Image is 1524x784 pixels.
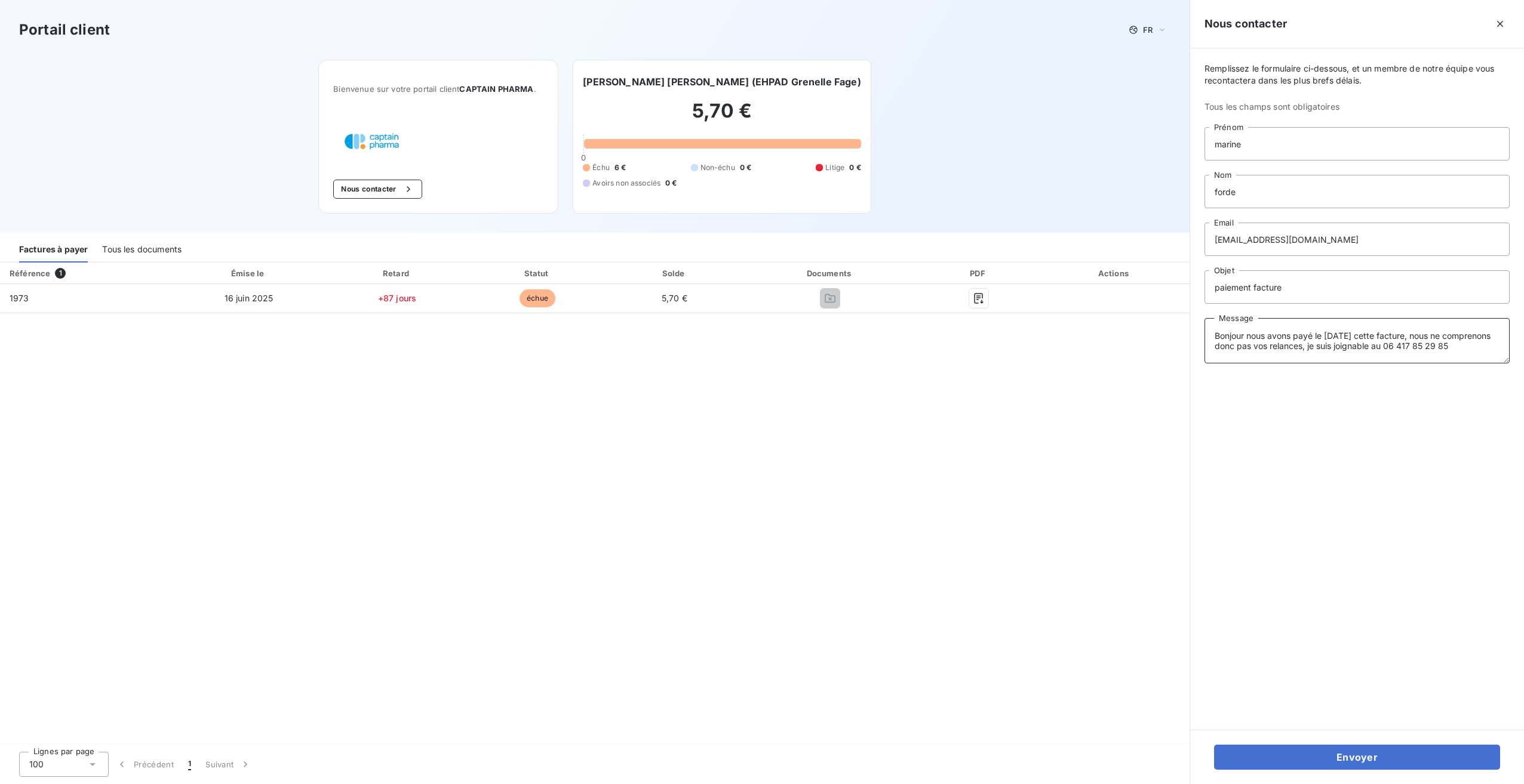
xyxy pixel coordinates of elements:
div: Factures à payer [19,237,88,263]
h5: Nous contacter [1205,16,1287,32]
span: 6 € [614,162,626,173]
span: 100 [29,758,44,770]
button: Précédent [109,752,181,777]
span: échue [520,289,555,307]
input: placeholder [1205,127,1510,160]
button: Suivant [198,752,259,777]
span: Avoirs non associés [592,178,660,189]
span: 0 € [665,178,677,189]
img: Company logo [333,122,410,160]
span: 0 € [740,162,751,173]
button: Envoyer [1214,745,1500,770]
div: Actions [1042,267,1187,279]
div: Statut [471,267,604,279]
div: Référence [10,268,50,278]
div: Solde [609,267,739,279]
input: placeholder [1205,175,1510,208]
div: PDF [920,267,1037,279]
div: Retard [328,267,466,279]
span: Tous les champs sont obligatoires [1205,101,1510,113]
div: Émise le [174,267,324,279]
span: Échu [592,162,610,173]
span: 16 juin 2025 [225,293,274,303]
span: 0 € [849,162,861,173]
span: FR [1143,25,1153,35]
span: 5,70 € [662,293,687,303]
button: 1 [181,752,198,777]
h6: [PERSON_NAME] [PERSON_NAME] (EHPAD Grenelle Fage) [583,75,861,89]
span: Non-échu [700,162,735,173]
span: 1 [188,758,191,770]
span: Bienvenue sur votre portail client . [333,84,543,94]
span: 0 [581,153,586,162]
h2: 5,70 € [583,99,861,135]
div: Documents [745,267,916,279]
span: Remplissez le formulaire ci-dessous, et un membre de notre équipe vous recontactera dans les plus... [1205,63,1510,87]
span: 1 [55,268,66,279]
span: 1973 [10,293,29,303]
span: CAPTAIN PHARMA [459,84,533,94]
div: Tous les documents [102,237,182,263]
textarea: Bonjour nous avons payé le [DATE] cette facture, nous ne comprenons donc pas vos relances, je sui... [1205,318,1510,363]
span: Litige [825,162,844,173]
button: Nous contacter [333,180,422,199]
span: +87 jours [378,293,416,303]
input: placeholder [1205,223,1510,256]
h3: Portail client [19,19,110,41]
input: placeholder [1205,270,1510,304]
